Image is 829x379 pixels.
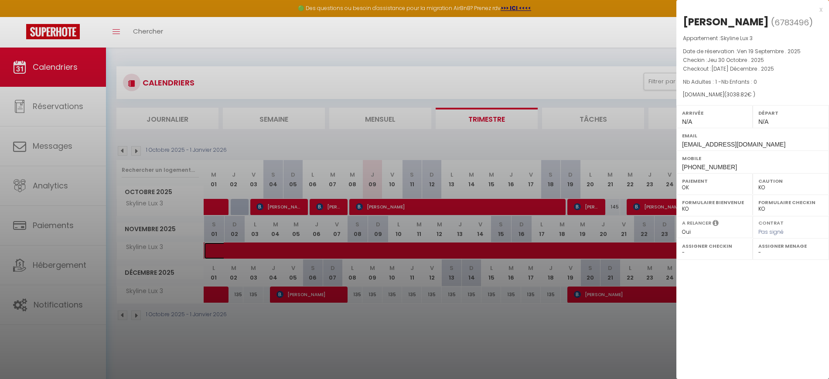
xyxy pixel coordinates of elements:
div: x [676,4,822,15]
label: Paiement [682,177,747,185]
span: Ven 19 Septembre . 2025 [737,48,801,55]
label: A relancer [682,219,711,227]
p: Checkout : [683,65,822,73]
label: Caution [758,177,823,185]
label: Assigner Menage [758,242,823,250]
div: [PERSON_NAME] [683,15,769,29]
p: Date de réservation : [683,47,822,56]
div: [DOMAIN_NAME] [683,91,822,99]
span: Skyline Lux 3 [720,34,753,42]
span: N/A [758,118,768,125]
span: Pas signé [758,228,784,236]
span: [EMAIL_ADDRESS][DOMAIN_NAME] [682,141,785,148]
span: Nb Adultes : 1 - [683,78,757,85]
i: Sélectionner OUI si vous souhaiter envoyer les séquences de messages post-checkout [713,219,719,229]
label: Arrivée [682,109,747,117]
span: 6783496 [774,17,809,28]
span: Nb Enfants : 0 [721,78,757,85]
span: [DATE] Décembre . 2025 [711,65,774,72]
label: Formulaire Checkin [758,198,823,207]
span: [PHONE_NUMBER] [682,164,737,171]
label: Contrat [758,219,784,225]
label: Départ [758,109,823,117]
span: ( ) [771,16,813,28]
label: Formulaire Bienvenue [682,198,747,207]
p: Appartement : [683,34,822,43]
p: Checkin : [683,56,822,65]
span: Jeu 30 Octobre . 2025 [707,56,764,64]
label: Assigner Checkin [682,242,747,250]
label: Email [682,131,823,140]
label: Mobile [682,154,823,163]
span: ( € ) [724,91,755,98]
span: 3038.82 [727,91,747,98]
span: N/A [682,118,692,125]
